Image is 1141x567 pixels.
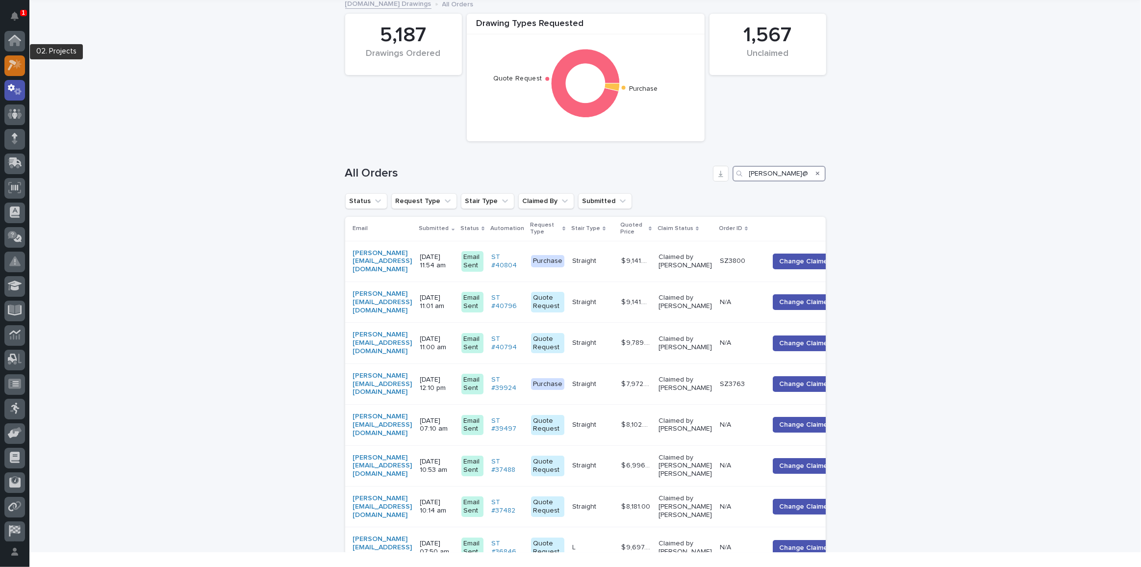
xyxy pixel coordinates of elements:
p: Claimed by [PERSON_NAME] [PERSON_NAME] [659,454,712,478]
button: Status [345,193,387,209]
div: Email Sent [461,292,483,312]
p: $ 9,697.00 [621,541,653,552]
div: Email Sent [461,251,483,272]
p: [DATE] 11:54 am [420,253,454,270]
div: Notifications1 [12,12,25,27]
p: [DATE] 12:10 pm [420,376,454,392]
p: $ 9,141.00 [621,296,653,307]
p: $ 9,789.00 [621,337,653,347]
span: Change Claimer [779,297,830,307]
text: Purchase [629,86,658,93]
p: Straight [572,337,598,347]
div: Drawings Ordered [362,49,445,69]
div: Email Sent [461,333,483,354]
a: [PERSON_NAME][EMAIL_ADDRESS][DOMAIN_NAME] [353,290,412,314]
a: ST #36846 [491,540,523,556]
p: [DATE] 07:10 am [420,417,454,434]
p: Straight [572,501,598,511]
a: [PERSON_NAME][EMAIL_ADDRESS][DOMAIN_NAME] [353,494,412,519]
div: Quote Request [531,456,564,476]
p: N/A [720,541,733,552]
p: Claimed by [PERSON_NAME] [659,417,712,434]
p: N/A [720,460,733,470]
tr: [PERSON_NAME][EMAIL_ADDRESS][DOMAIN_NAME] [DATE] 07:10 amEmail SentST #39497 Quote RequestStraigh... [345,405,853,445]
p: $ 8,102.00 [621,419,653,429]
p: N/A [720,296,733,307]
div: Unclaimed [726,49,810,69]
button: Claimed By [518,193,574,209]
button: Change Claimer [773,417,837,433]
span: Change Claimer [779,502,830,512]
p: $ 8,181.00 [621,501,652,511]
button: Submitted [578,193,632,209]
a: [PERSON_NAME][EMAIL_ADDRESS][DOMAIN_NAME] [353,412,412,437]
div: 5,187 [362,23,445,48]
button: Stair Type [461,193,514,209]
p: [DATE] 07:50 am [420,540,454,556]
tr: [PERSON_NAME][EMAIL_ADDRESS][DOMAIN_NAME] [DATE] 10:53 amEmail SentST #37488 Quote RequestStraigh... [345,445,853,486]
a: ST #39497 [491,417,523,434]
div: Quote Request [531,415,564,436]
p: Claimed by [PERSON_NAME] [659,294,712,310]
p: Claimed by [PERSON_NAME] [PERSON_NAME] [659,494,712,519]
div: Quote Request [531,538,564,558]
a: ST #37488 [491,458,523,474]
p: Status [460,223,479,234]
p: N/A [720,337,733,347]
div: Email Sent [461,415,483,436]
a: ST #40804 [491,253,523,270]
p: Claim Status [658,223,693,234]
a: ST #39924 [491,376,523,392]
span: Change Claimer [779,543,830,553]
a: ST #37482 [491,498,523,515]
span: Change Claimer [779,420,830,430]
p: Claimed by [PERSON_NAME] [659,376,712,392]
p: Straight [572,460,598,470]
p: Request Type [530,220,560,238]
p: Straight [572,378,598,388]
div: 1,567 [726,23,810,48]
p: Submitted [419,223,449,234]
div: Email Sent [461,374,483,394]
span: Change Claimer [779,461,830,471]
button: Change Claimer [773,458,837,474]
p: 1 [22,9,25,16]
a: [PERSON_NAME][EMAIL_ADDRESS][DOMAIN_NAME] [353,372,412,396]
p: Email [353,223,368,234]
h1: All Orders [345,166,709,180]
p: [DATE] 11:00 am [420,335,454,352]
button: Request Type [391,193,457,209]
a: ST #40794 [491,335,523,352]
div: Drawing Types Requested [467,19,705,35]
button: Change Claimer [773,499,837,515]
tr: [PERSON_NAME][EMAIL_ADDRESS][DOMAIN_NAME] [DATE] 10:14 amEmail SentST #37482 Quote RequestStraigh... [345,486,853,527]
p: Order ID [719,223,742,234]
p: Claimed by [PERSON_NAME] [659,335,712,352]
tr: [PERSON_NAME][EMAIL_ADDRESS][DOMAIN_NAME] [DATE] 11:00 amEmail SentST #40794 Quote RequestStraigh... [345,323,853,363]
div: Email Sent [461,538,483,558]
p: N/A [720,501,733,511]
p: Stair Type [571,223,600,234]
a: [PERSON_NAME][EMAIL_ADDRESS][DOMAIN_NAME] [353,249,412,274]
p: Straight [572,296,598,307]
p: Straight [572,419,598,429]
tr: [PERSON_NAME][EMAIL_ADDRESS][DOMAIN_NAME] [DATE] 11:01 amEmail SentST #40796 Quote RequestStraigh... [345,282,853,322]
div: Email Sent [461,456,483,476]
div: Quote Request [531,496,564,517]
a: ST #40796 [491,294,523,310]
p: SZ3763 [720,378,747,388]
button: Change Claimer [773,376,837,392]
tr: [PERSON_NAME][EMAIL_ADDRESS][DOMAIN_NAME] [DATE] 11:54 amEmail SentST #40804 PurchaseStraightStra... [345,241,853,282]
p: Claimed by [PERSON_NAME] [659,253,712,270]
p: $ 7,972.00 [621,378,653,388]
div: Purchase [531,255,564,267]
button: Notifications [4,6,25,26]
p: L [572,541,578,552]
tr: [PERSON_NAME][EMAIL_ADDRESS][DOMAIN_NAME] [DATE] 12:10 pmEmail SentST #39924 PurchaseStraightStra... [345,363,853,404]
p: Straight [572,255,598,265]
text: Quote Request [493,76,542,82]
a: [PERSON_NAME][EMAIL_ADDRESS][DOMAIN_NAME] [353,535,412,560]
p: SZ3800 [720,255,747,265]
p: $ 9,141.00 [621,255,653,265]
p: [DATE] 10:53 am [420,458,454,474]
